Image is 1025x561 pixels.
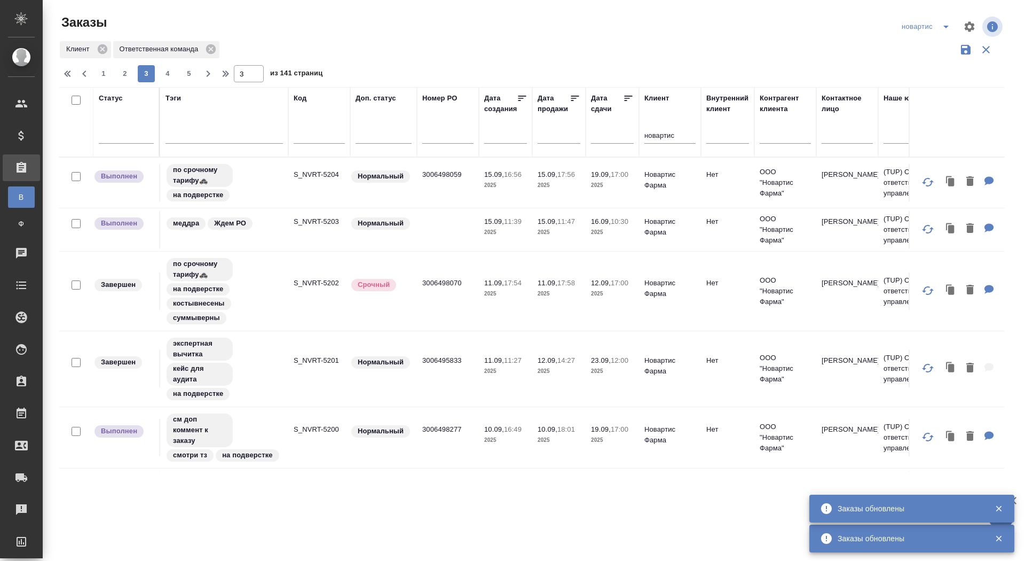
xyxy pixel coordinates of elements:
[294,424,345,435] p: S_NVRT-5200
[816,350,878,387] td: [PERSON_NAME]
[644,216,696,238] p: Новартис Фарма
[165,93,181,104] div: Тэги
[611,170,628,178] p: 17:00
[941,357,961,379] button: Клонировать
[611,425,628,433] p: 17:00
[591,366,634,377] p: 2025
[760,167,811,199] p: ООО "Новартис Фарма"
[180,65,198,82] button: 5
[538,170,557,178] p: 15.09,
[350,216,412,231] div: Статус по умолчанию для стандартных заказов
[538,93,570,114] div: Дата продажи
[538,217,557,225] p: 15.09,
[60,41,111,58] div: Клиент
[484,170,504,178] p: 15.09,
[838,503,979,514] div: Заказы обновлены
[988,504,1010,513] button: Закрыть
[961,279,979,301] button: Удалить
[165,412,283,463] div: см доп коммент к заказу, смотри тз, на подверстке
[358,357,404,368] p: Нормальный
[116,68,133,79] span: 2
[484,366,527,377] p: 2025
[93,424,154,439] div: Выставляет ПМ после сдачи и проведения начислений. Последний этап для ПМа
[591,279,611,287] p: 12.09,
[484,435,527,446] p: 2025
[878,161,1006,204] td: (TUP) Общество с ограниченной ответственностью «Технологии управления переводом»
[538,425,557,433] p: 10.09,
[816,164,878,201] td: [PERSON_NAME]
[591,435,634,446] p: 2025
[760,275,811,307] p: ООО "Новартис Фарма"
[706,355,749,366] p: Нет
[173,298,225,309] p: костывнесены
[878,208,1006,251] td: (TUP) Общество с ограниченной ответственностью «Технологии управления переводом»
[538,435,580,446] p: 2025
[484,180,527,191] p: 2025
[165,163,283,202] div: по срочному тарифу🚓, на подверстке
[941,218,961,240] button: Клонировать
[557,217,575,225] p: 11:47
[976,40,996,60] button: Сбросить фильтры
[956,40,976,60] button: Сохранить фильтры
[95,65,112,82] button: 1
[878,270,1006,313] td: (TUP) Общество с ограниченной ответственностью «Технологии управления переводом»
[59,14,107,31] span: Заказы
[173,218,199,229] p: меддра
[173,338,226,360] p: экспертная вычитка
[350,355,412,370] div: Статус по умолчанию для стандартных заказов
[816,211,878,248] td: [PERSON_NAME]
[538,289,580,299] p: 2025
[294,278,345,289] p: S_NVRT-5202
[706,278,749,289] p: Нет
[611,217,628,225] p: 10:30
[760,353,811,385] p: ООО "Новартис Фарма"
[294,169,345,180] p: S_NVRT-5204
[591,217,611,225] p: 16.09,
[538,356,557,364] p: 12.09,
[979,426,999,448] button: Для КМ: Новартис_перевод_Эксфорж_Энерзейр Бризхалер_Симбринза_Global projects_PV_ПООБ
[159,65,176,82] button: 4
[417,471,479,509] td: 3006495811
[504,425,522,433] p: 16:49
[173,165,226,186] p: по срочному тарифу🚓
[538,366,580,377] p: 2025
[538,180,580,191] p: 2025
[591,227,634,238] p: 2025
[350,424,412,439] div: Статус по умолчанию для стандартных заказов
[760,422,811,454] p: ООО "Новартис Фарма"
[173,313,220,323] p: суммыверны
[982,17,1005,37] span: Посмотреть информацию
[644,93,669,104] div: Клиент
[173,363,226,385] p: кейс для аудита
[878,416,1006,459] td: (TUP) Общество с ограниченной ответственностью «Технологии управления переводом»
[644,355,696,377] p: Новартис Фарма
[504,279,522,287] p: 17:54
[13,219,29,229] span: Ф
[484,356,504,364] p: 11.09,
[557,170,575,178] p: 17:56
[504,170,522,178] p: 16:56
[484,279,504,287] p: 11.09,
[884,93,936,104] div: Наше юр. лицо
[358,171,404,182] p: Нормальный
[591,289,634,299] p: 2025
[422,93,457,104] div: Номер PO
[591,425,611,433] p: 19.09,
[358,218,404,229] p: Нормальный
[484,425,504,433] p: 10.09,
[165,216,283,231] div: меддра, Ждем РО
[116,65,133,82] button: 2
[878,469,1006,511] td: (TUP) Общество с ограниченной ответственностью «Технологии управления переводом»
[173,450,207,461] p: смотри тз
[941,279,961,301] button: Клонировать
[760,214,811,246] p: ООО "Новартис Фарма"
[484,289,527,299] p: 2025
[591,356,611,364] p: 23.09,
[417,350,479,387] td: 3006495833
[417,272,479,310] td: 3006498070
[173,190,223,200] p: на подверстке
[93,355,154,370] div: Выставляет КМ при направлении счета или после выполнения всех работ/сдачи заказа клиенту. Окончат...
[93,216,154,231] div: Выставляет ПМ после сдачи и проведения начислений. Последний этап для ПМа
[878,347,1006,390] td: (TUP) Общество с ограниченной ответственностью «Технологии управления переводом»
[941,171,961,193] button: Клонировать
